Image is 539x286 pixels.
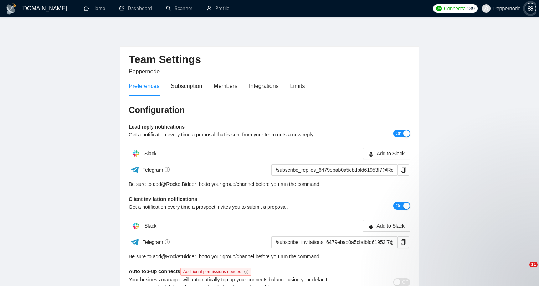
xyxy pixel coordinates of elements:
[363,220,410,232] button: slackAdd to Slack
[6,3,17,15] img: logo
[129,131,340,139] div: Get a notification every time a proposal that is sent from your team gets a new reply.
[129,196,197,202] b: Client invitation notifications
[129,219,143,233] img: hpQkSZIkSZIkSZIkSZIkSZIkSZIkSZIkSZIkSZIkSZIkSZIkSZIkSZIkSZIkSZIkSZIkSZIkSZIkSZIkSZIkSZIkSZIkSZIkS...
[529,262,538,267] span: 11
[369,152,374,157] span: slack
[144,223,156,229] span: Slack
[165,167,170,172] span: info-circle
[130,238,139,246] img: ww3wtPAAAAAElFTkSuQmCC
[444,5,465,12] span: Connects:
[161,253,206,260] a: @RocketBidder_bot
[290,82,305,90] div: Limits
[398,239,409,245] span: copy
[249,82,279,90] div: Integrations
[129,124,185,130] b: Lead reply notifications
[130,165,139,174] img: ww3wtPAAAAAElFTkSuQmCC
[129,104,410,116] h3: Configuration
[397,164,409,176] button: copy
[436,6,442,11] img: upwork-logo.png
[129,269,254,274] b: Auto top-up connects
[129,180,410,188] div: Be sure to add to your group/channel before you run the command
[180,268,252,276] span: Additional permissions needed.
[144,151,156,156] span: Slack
[214,82,237,90] div: Members
[396,202,401,210] span: On
[165,239,170,244] span: info-circle
[376,222,405,230] span: Add to Slack
[129,146,143,161] img: hpQkSZIkSZIkSZIkSZIkSZIkSZIkSZIkSZIkSZIkSZIkSZIkSZIkSZIkSZIkSZIkSZIkSZIkSZIkSZIkSZIkSZIkSZIkSZIkS...
[129,68,160,74] span: Peppernode
[143,239,170,245] span: Telegram
[84,5,105,11] a: homeHome
[402,278,408,286] span: Off
[397,236,409,248] button: copy
[398,167,409,173] span: copy
[166,5,192,11] a: searchScanner
[129,203,340,211] div: Get a notification every time a prospect invites you to submit a proposal.
[129,82,159,90] div: Preferences
[171,82,202,90] div: Subscription
[525,6,536,11] a: setting
[484,6,489,11] span: user
[119,5,152,11] a: dashboardDashboard
[376,150,405,157] span: Add to Slack
[396,130,401,137] span: On
[143,167,170,173] span: Telegram
[363,148,410,159] button: slackAdd to Slack
[129,52,410,67] h2: Team Settings
[244,270,248,274] span: info-circle
[525,3,536,14] button: setting
[467,5,474,12] span: 139
[369,224,374,229] span: slack
[129,253,410,260] div: Be sure to add to your group/channel before you run the command
[207,5,229,11] a: userProfile
[515,262,532,279] iframe: Intercom live chat
[161,180,206,188] a: @RocketBidder_bot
